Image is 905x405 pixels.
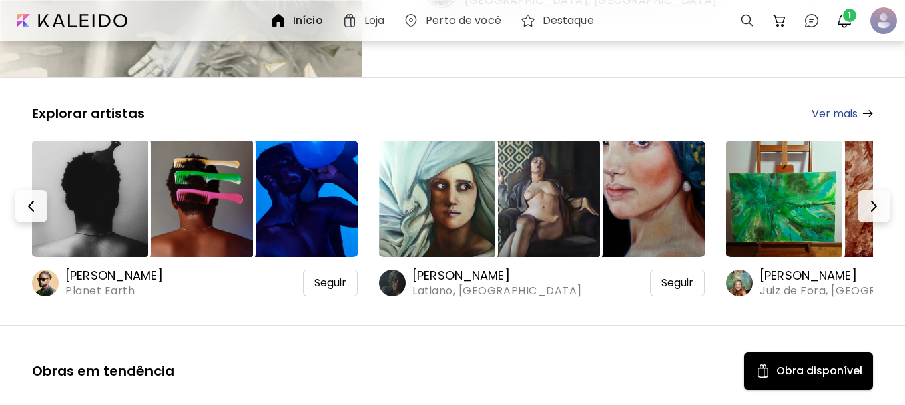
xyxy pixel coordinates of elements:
button: Prev-button [15,190,47,222]
h6: [PERSON_NAME] [65,268,163,284]
h6: Início [293,15,323,26]
span: Seguir [661,276,693,290]
span: Planet Earth [65,284,163,298]
img: https://cdn.kaleido.art/CDN/Artwork/174811/Thumbnail/medium.webp?updated=775138 [242,141,358,257]
a: https://cdn.kaleido.art/CDN/Artwork/151219/Thumbnail/large.webp?updated=674232https://cdn.kaleido... [379,138,705,298]
img: Prev-button [23,198,39,214]
img: Available Art [755,363,771,379]
h5: Obra disponível [776,363,862,379]
img: https://cdn.kaleido.art/CDN/Artwork/151219/Thumbnail/large.webp?updated=674232 [379,141,495,257]
img: chatIcon [804,13,820,29]
button: Available ArtObra disponível [744,352,873,390]
h6: Destaque [543,15,594,26]
img: Next-button [866,198,882,214]
button: bellIcon1 [833,9,856,32]
img: https://cdn.kaleido.art/CDN/Artwork/175222/Thumbnail/large.webp?updated=777039 [726,141,842,257]
h6: Loja [364,15,384,26]
span: Latiano, [GEOGRAPHIC_DATA] [412,284,582,298]
a: Início [270,13,328,29]
a: Destaque [520,13,599,29]
a: Loja [342,13,390,29]
img: arrow-right [863,110,873,117]
div: Seguir [650,270,705,296]
button: Next-button [858,190,890,222]
h6: [PERSON_NAME] [412,268,582,284]
img: https://cdn.kaleido.art/CDN/Artwork/167929/Thumbnail/large.webp?updated=745767 [32,141,148,257]
img: https://cdn.kaleido.art/CDN/Artwork/137070/Thumbnail/medium.webp?updated=618268 [484,141,600,257]
span: Seguir [314,276,346,290]
img: https://cdn.kaleido.art/CDN/Artwork/153921/Thumbnail/medium.webp?updated=688440 [589,141,705,257]
img: bellIcon [836,13,852,29]
span: 1 [843,9,856,22]
h5: Obras em tendência [32,362,174,380]
h6: Perto de você [426,15,501,26]
h5: Explorar artistas [32,105,145,122]
img: cart [772,13,788,29]
a: Ver mais [812,105,873,122]
img: https://cdn.kaleido.art/CDN/Artwork/167930/Thumbnail/medium.webp?updated=745770 [137,141,253,257]
a: https://cdn.kaleido.art/CDN/Artwork/167929/Thumbnail/large.webp?updated=745767https://cdn.kaleido... [32,138,358,298]
a: Perto de você [403,13,507,29]
div: Seguir [303,270,358,296]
